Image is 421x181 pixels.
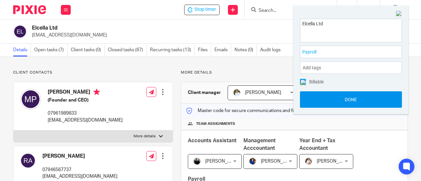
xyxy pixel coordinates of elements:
h4: [PERSON_NAME] [42,153,117,160]
a: Closed tasks (87) [108,44,147,57]
span: Management Acccountant [243,138,276,151]
span: Billable [309,79,324,84]
img: Nicole.jpeg [249,157,257,165]
i: Primary [93,89,100,95]
span: [PERSON_NAME] [261,159,297,164]
a: Details [13,44,31,57]
img: nicky-partington.jpg [193,157,201,165]
button: Done [300,91,402,108]
a: Open tasks (7) [34,44,67,57]
textarea: Elcella Ltd [300,19,402,40]
p: [EMAIL_ADDRESS][DOMAIN_NAME] [48,117,123,124]
a: Audit logs [260,44,284,57]
p: 07961989833 [48,110,123,117]
a: Files [198,44,211,57]
img: svg%3E [20,89,41,110]
p: Master code for secure communications and files [186,107,300,114]
p: [EMAIL_ADDRESS][DOMAIN_NAME] [42,173,117,180]
h5: (Founder and CEO) [48,97,123,103]
img: Kayleigh%20Henson.jpeg [305,157,312,165]
a: Client tasks (0) [71,44,105,57]
p: Client contacts [13,70,173,75]
img: svg%3E [13,25,27,38]
img: checked.png [301,80,306,85]
span: [PERSON_NAME] [317,159,353,164]
span: [PERSON_NAME] [245,90,281,95]
div: Elcella Ltd [184,5,220,15]
img: Pixie [13,5,46,14]
span: Year End + Tax Accountant [299,138,335,151]
a: Emails [214,44,231,57]
p: 07946567737 [42,167,117,173]
img: sarah-royle.jpg [233,89,241,97]
span: Accounts Assistant [188,138,236,143]
a: Recurring tasks (13) [150,44,195,57]
p: More details [181,70,408,75]
img: Close [396,11,402,17]
span: Payroll [302,49,385,56]
p: [EMAIL_ADDRESS][DOMAIN_NAME] [32,32,318,38]
p: More details [134,134,156,139]
a: Notes (0) [235,44,257,57]
h2: Elcella Ltd [32,25,261,32]
img: svg%3E [390,5,401,15]
span: Stop timer [194,6,216,13]
span: Add tags [303,63,324,73]
span: Team assignments [196,121,235,126]
h3: Client manager [188,89,221,96]
img: svg%3E [20,153,36,169]
h4: [PERSON_NAME] [48,89,123,97]
span: [PERSON_NAME] [205,159,241,164]
input: Search [258,8,317,14]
